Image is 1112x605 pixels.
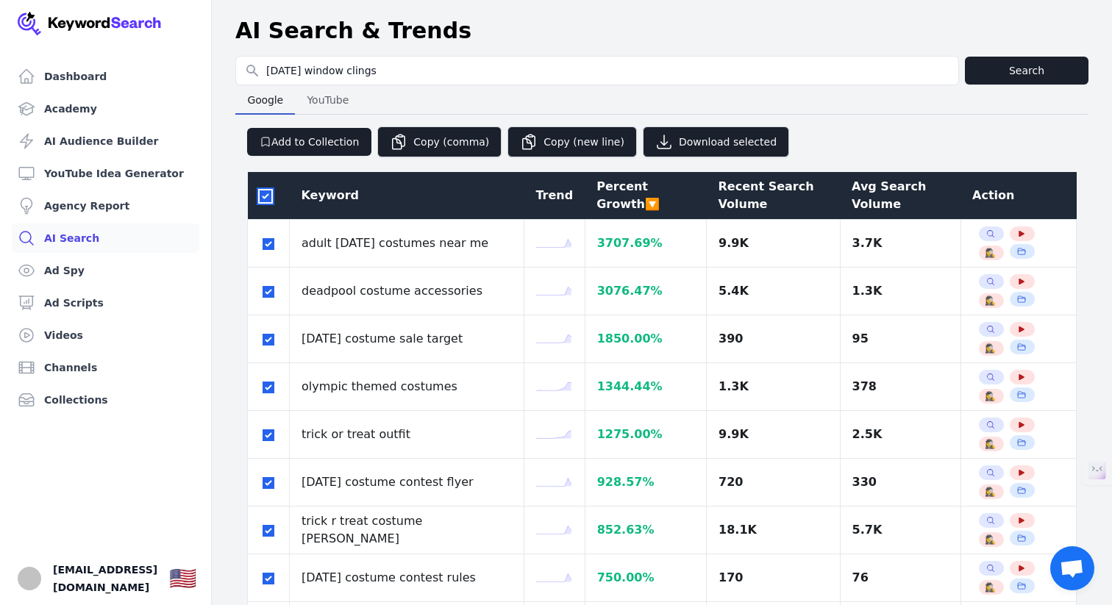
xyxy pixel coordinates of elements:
[852,235,949,252] div: 3.7K
[12,94,199,123] a: Academy
[597,426,694,443] div: 1275.00 %
[852,282,949,300] div: 1.3K
[852,330,949,348] div: 95
[719,378,828,395] div: 1.3K
[852,178,949,213] div: Avg Search Volume
[377,126,502,157] button: Copy (comma)
[12,223,199,253] a: AI Search
[12,256,199,285] a: Ad Spy
[597,473,694,491] div: 928.57 %
[290,315,524,363] td: [DATE] costume sale target
[290,554,524,602] td: [DATE] costume contest rules
[985,486,997,498] button: 🕵️‍♀️
[852,521,949,539] div: 5.7K
[12,288,199,318] a: Ad Scripts
[972,187,1064,204] div: Action
[290,411,524,459] td: trick or treat outfit
[985,247,997,259] button: 🕵️‍♀️
[535,187,573,204] div: Trend
[12,321,199,350] a: Videos
[597,521,694,539] div: 852.63 %
[719,178,829,213] div: Recent Search Volume
[719,235,828,252] div: 9.9K
[597,330,694,348] div: 1850.00 %
[12,62,199,91] a: Dashboard
[235,18,471,44] h1: AI Search & Trends
[12,126,199,156] a: AI Audience Builder
[852,426,949,443] div: 2.5K
[597,282,694,300] div: 3076.47 %
[719,426,828,443] div: 9.9K
[236,57,958,85] input: Search
[643,126,789,157] button: Download selected
[985,390,997,402] button: 🕵️‍♀️
[1050,546,1094,590] div: Open chat
[597,569,694,587] div: 750.00 %
[985,343,997,354] button: 🕵️‍♀️
[852,569,949,587] div: 76
[12,385,199,415] a: Collections
[18,567,41,590] img: Edward Zheng
[852,378,949,395] div: 378
[290,268,524,315] td: deadpool costume accessories
[985,295,997,307] button: 🕵️‍♀️
[597,378,694,395] div: 1344.44 %
[241,90,289,110] span: Google
[18,12,162,35] img: Your Company
[169,565,196,592] div: 🇺🇸
[53,561,157,596] span: [EMAIL_ADDRESS][DOMAIN_NAME]
[965,57,1088,85] button: Search
[290,459,524,506] td: [DATE] costume contest flyer
[719,569,828,587] div: 170
[597,235,694,252] div: 3707.69 %
[985,534,997,545] button: 🕵️‍♀️
[169,564,196,593] button: 🇺🇸
[290,220,524,268] td: adult [DATE] costumes near me
[302,187,513,204] div: Keyword
[507,126,637,157] button: Copy (new line)
[719,473,828,491] div: 720
[852,473,949,491] div: 330
[985,581,997,593] button: 🕵️‍♀️
[18,567,41,590] button: Open user button
[12,159,199,188] a: YouTube Idea Generator
[719,282,828,300] div: 5.4K
[12,191,199,221] a: Agency Report
[301,90,354,110] span: YouTube
[290,363,524,411] td: olympic themed costumes
[985,438,997,450] button: 🕵️‍♀️
[247,128,371,156] button: Add to Collection
[719,521,828,539] div: 18.1K
[596,178,694,213] div: Percent Growth 🔽
[12,353,199,382] a: Channels
[290,506,524,554] td: trick r treat costume [PERSON_NAME]
[719,330,828,348] div: 390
